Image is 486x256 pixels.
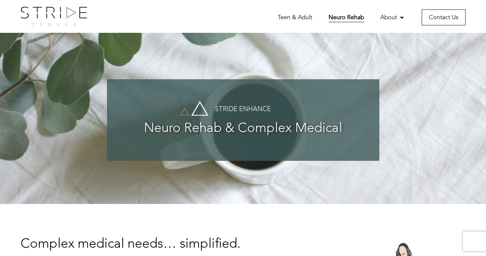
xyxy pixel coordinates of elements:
img: logo.png [21,7,87,26]
a: Neuro Rehab [329,13,364,23]
a: About [380,13,405,22]
a: Teen & Adult [278,13,312,22]
h4: Stride Enhance [120,106,366,113]
a: Contact Us [422,9,466,26]
h3: Neuro Rehab & Complex Medical [120,121,366,136]
h3: Complex medical needs… simplified. [21,237,314,252]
